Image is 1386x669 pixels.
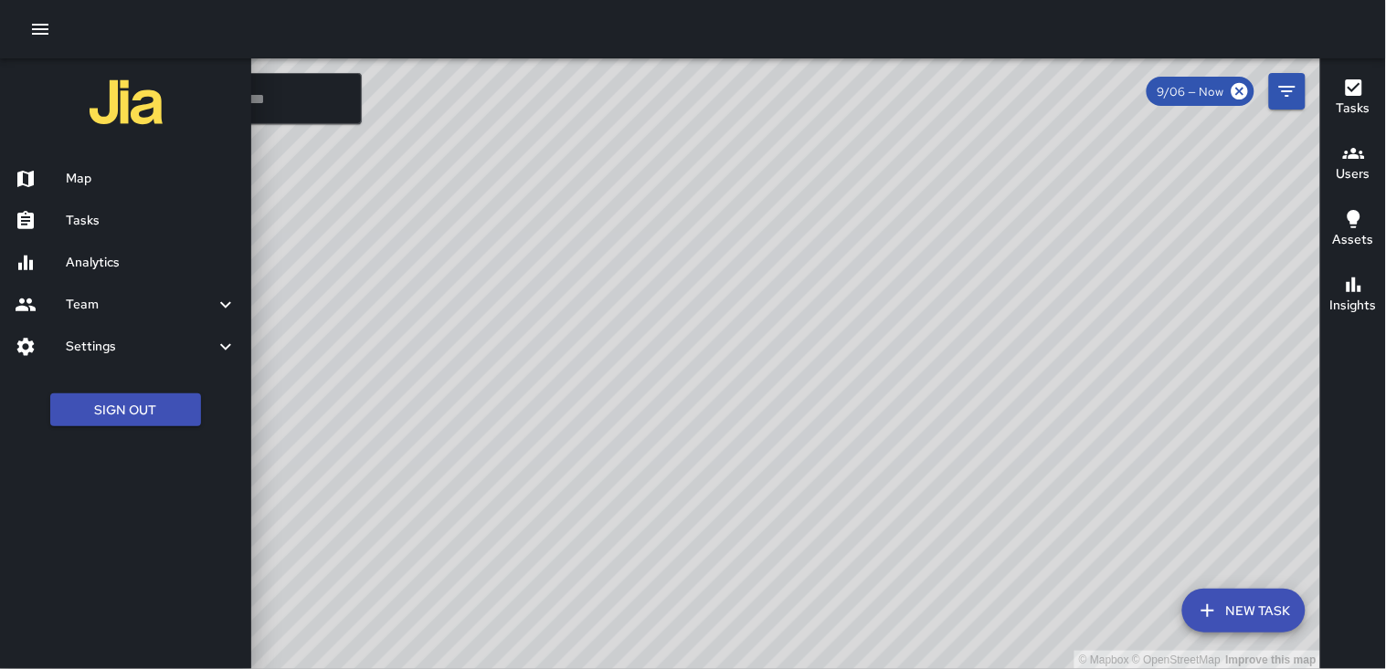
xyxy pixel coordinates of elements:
h6: Team [66,295,215,315]
h6: Analytics [66,253,237,273]
h6: Insights [1330,296,1377,316]
h6: Tasks [1337,99,1370,119]
h6: Tasks [66,211,237,231]
button: Sign Out [50,393,201,427]
img: jia-logo [90,66,163,139]
button: New Task [1182,589,1306,632]
h6: Assets [1333,230,1374,250]
h6: Users [1337,164,1370,184]
h6: Settings [66,337,215,357]
h6: Map [66,169,237,189]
